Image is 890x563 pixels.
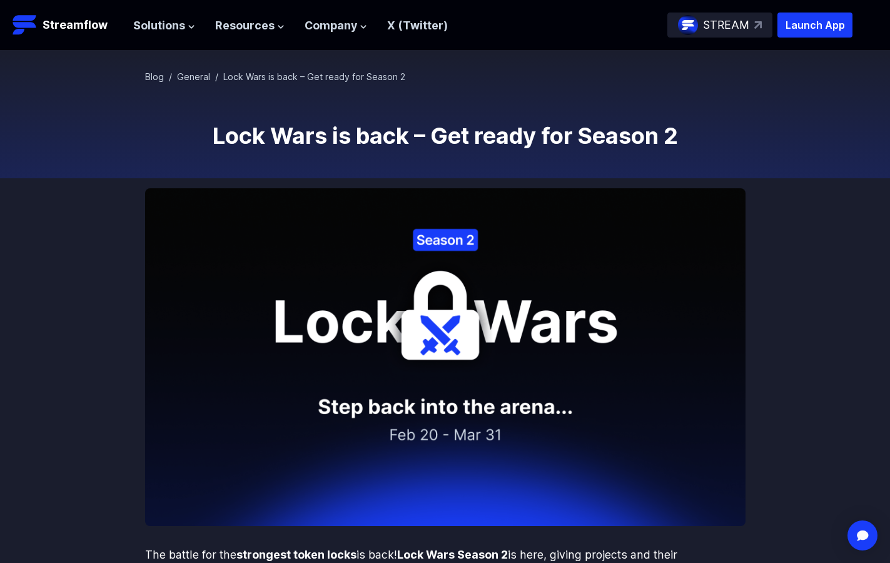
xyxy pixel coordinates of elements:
[215,71,218,82] span: /
[387,19,448,32] a: X (Twitter)
[397,548,508,561] strong: Lock Wars Season 2
[678,15,698,35] img: streamflow-logo-circle.png
[43,16,108,34] p: Streamflow
[305,17,367,34] button: Company
[667,13,772,38] a: STREAM
[169,71,172,82] span: /
[215,17,285,34] button: Resources
[133,17,195,34] button: Solutions
[215,17,275,34] span: Resources
[847,520,877,550] div: Open Intercom Messenger
[236,548,357,561] strong: strongest token locks
[703,16,749,34] p: STREAM
[777,13,852,38] button: Launch App
[145,188,746,526] img: Lock Wars is back – Get ready for Season 2
[13,13,121,38] a: Streamflow
[13,13,38,38] img: Streamflow Logo
[754,21,762,29] img: top-right-arrow.svg
[177,71,210,82] a: General
[145,71,164,82] a: Blog
[133,17,185,34] span: Solutions
[305,17,357,34] span: Company
[223,71,405,82] span: Lock Wars is back – Get ready for Season 2
[145,123,746,148] h1: Lock Wars is back – Get ready for Season 2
